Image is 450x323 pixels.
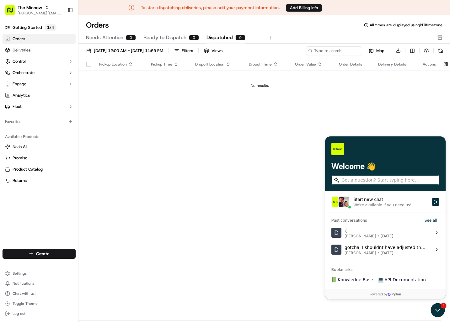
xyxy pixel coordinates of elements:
button: Engage [3,79,76,89]
button: Settings [3,269,76,278]
div: 0 [235,35,245,40]
div: Pickup Time [151,62,185,67]
div: Order Details [339,62,368,67]
button: Nash AI [3,142,76,152]
button: Chat with us! [3,289,76,298]
span: Analytics [13,93,30,98]
button: [PERSON_NAME][EMAIL_ADDRESS][DOMAIN_NAME] [18,11,62,16]
span: Fleet [13,104,22,109]
button: Create [3,249,76,259]
input: Type to search [306,46,362,55]
span: Engage [13,81,26,87]
button: [DATE] 12:00 AM - [DATE] 11:59 PM [83,46,166,55]
a: Getting Started1/4 [3,23,76,33]
span: Getting Started [13,25,42,30]
span: Product Catalog [13,167,43,172]
button: The Minnow [18,4,42,11]
div: Filters [182,48,193,54]
button: Refresh [436,46,445,55]
div: Delivery Details [378,62,413,67]
span: [DATE] 12:00 AM - [DATE] 11:59 PM [94,48,163,54]
span: Returns [13,178,27,183]
span: Ready to Dispatch [143,34,186,41]
button: Add Billing Info [286,4,322,12]
div: 0 [189,35,199,40]
iframe: Open customer support [430,302,447,319]
span: Toggle Theme [13,301,38,306]
button: Views [201,46,225,55]
div: Order Value [295,62,329,67]
span: Orders [13,36,25,42]
div: 0 [126,35,136,40]
div: Favorites [3,117,76,127]
span: Nash AI [13,144,27,150]
h1: Orders [86,20,109,30]
button: Toggle Theme [3,299,76,308]
button: The Minnow[PERSON_NAME][EMAIL_ADDRESS][DOMAIN_NAME] [3,3,65,18]
span: Create [36,251,50,257]
button: Notifications [3,279,76,288]
span: Settings [13,271,27,276]
a: Orders [3,34,76,44]
button: Product Catalog [3,164,76,174]
button: Map [365,47,388,55]
div: Dropoff Location [195,62,239,67]
span: Dispatched [206,34,233,41]
span: Control [13,59,26,64]
button: Log out [3,309,76,318]
button: Filters [171,46,196,55]
div: No results. [81,83,438,88]
div: Dropoff Time [249,62,285,67]
a: Nash AI [5,144,73,150]
button: Returns [3,176,76,186]
button: Fleet [3,102,76,112]
span: Views [212,48,222,54]
span: Needs Attention [86,34,123,41]
div: Available Products [3,132,76,142]
a: Deliveries [3,45,76,55]
iframe: Customer support window [325,136,446,299]
span: Promise [13,155,27,161]
span: Deliveries [13,47,30,53]
a: Returns [5,178,73,183]
span: Log out [13,311,25,316]
button: Orchestrate [3,68,76,78]
span: Orchestrate [13,70,35,76]
span: Map [376,48,384,54]
button: Promise [3,153,76,163]
a: Promise [5,155,73,161]
p: To start dispatching deliveries, please add your payment information. [141,4,280,11]
div: Actions [423,62,436,67]
button: Control [3,56,76,66]
a: Analytics [3,90,76,100]
span: Notifications [13,281,35,286]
